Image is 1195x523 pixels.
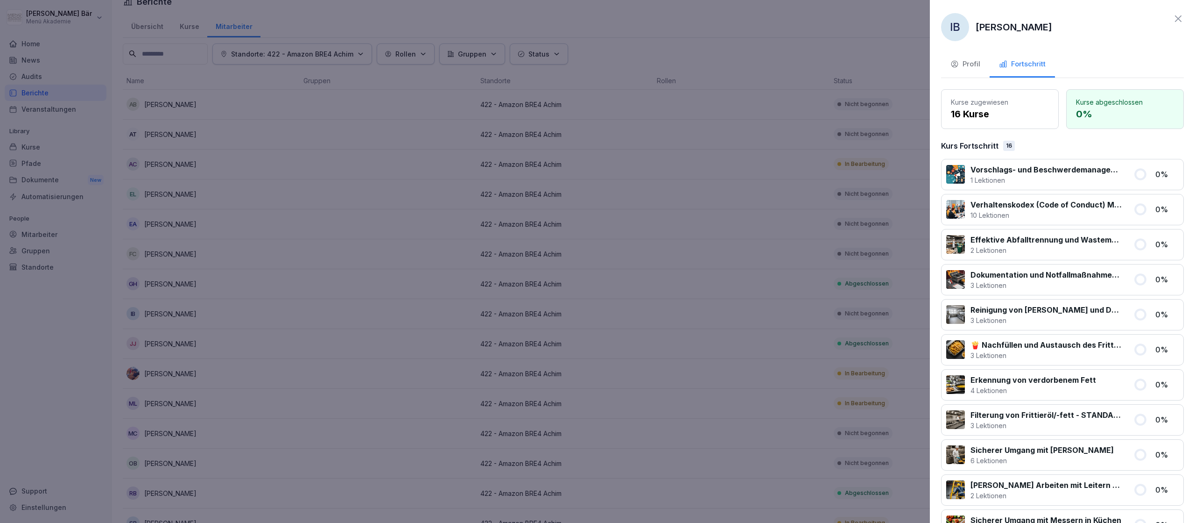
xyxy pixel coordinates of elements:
div: IB [941,13,969,41]
p: 3 Lektionen [970,280,1122,290]
p: 0 % [1155,239,1179,250]
p: 0 % [1155,484,1179,495]
p: [PERSON_NAME] Arbeiten mit Leitern und Tritten [970,480,1122,491]
p: 0 % [1155,169,1179,180]
button: Profil [941,52,990,78]
p: Kurs Fortschritt [941,140,998,151]
p: 2 Lektionen [970,491,1122,501]
p: [PERSON_NAME] [976,20,1052,34]
p: 3 Lektionen [970,315,1122,325]
p: Kurse abgeschlossen [1076,97,1174,107]
p: Erkennung von verdorbenem Fett [970,374,1096,386]
p: 4 Lektionen [970,386,1096,395]
p: 0 % [1155,414,1179,425]
p: Verhaltenskodex (Code of Conduct) Menü 2000 [970,199,1122,210]
p: 0 % [1155,274,1179,285]
p: Effektive Abfalltrennung und Wastemanagement im Catering [970,234,1122,245]
p: Sicherer Umgang mit [PERSON_NAME] [970,444,1114,456]
p: Reinigung von [PERSON_NAME] und Dunstabzugshauben [970,304,1122,315]
p: 1 Lektionen [970,175,1122,185]
p: Kurse zugewiesen [951,97,1049,107]
p: 10 Lektionen [970,210,1122,220]
div: Fortschritt [999,59,1046,70]
p: 16 Kurse [951,107,1049,121]
p: 2 Lektionen [970,245,1122,255]
p: 🍟 Nachfüllen und Austausch des Frittieröl/-fettes [970,339,1122,351]
p: 0 % [1155,204,1179,215]
div: 16 [1003,141,1015,151]
div: Profil [950,59,980,70]
p: 0 % [1076,107,1174,121]
p: Filterung von Frittieröl/-fett - STANDARD ohne Vito [970,409,1122,421]
p: Dokumentation und Notfallmaßnahmen bei Fritteusen [970,269,1122,280]
p: 0 % [1155,449,1179,460]
p: 0 % [1155,309,1179,320]
p: 3 Lektionen [970,351,1122,360]
p: 0 % [1155,379,1179,390]
p: 0 % [1155,344,1179,355]
p: 3 Lektionen [970,421,1122,430]
p: Vorschlags- und Beschwerdemanagement bei Menü 2000 [970,164,1122,175]
button: Fortschritt [990,52,1055,78]
p: 6 Lektionen [970,456,1114,466]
